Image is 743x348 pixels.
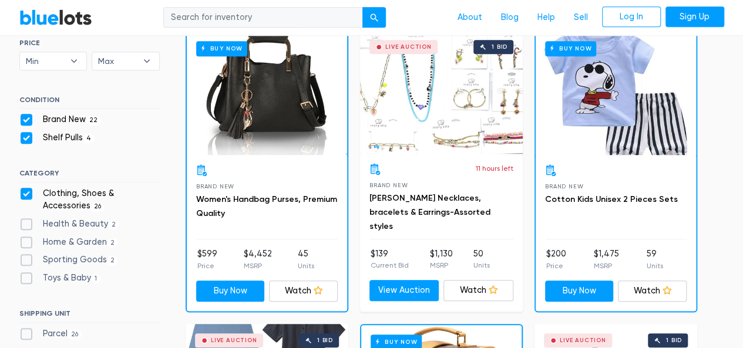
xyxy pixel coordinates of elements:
div: 1 bid [666,337,682,343]
p: Price [546,261,566,271]
div: 1 bid [492,44,507,50]
a: Live Auction 1 bid [360,31,523,154]
li: $1,130 [429,248,452,271]
span: Brand New [369,182,408,188]
li: $139 [371,248,409,271]
span: 2 [107,256,119,265]
p: MSRP [594,261,619,271]
span: 22 [86,116,102,125]
p: Units [473,260,490,271]
a: Watch [443,280,513,301]
li: $1,475 [594,248,619,271]
p: Price [197,261,217,271]
span: 26 [90,202,105,212]
a: Watch [269,281,338,302]
h6: SHIPPING UNIT [19,309,160,322]
span: 26 [68,330,82,339]
li: $599 [197,248,217,271]
div: Live Auction [211,337,257,343]
a: BlueLots [19,9,92,26]
a: Blog [492,6,528,29]
p: Units [298,261,314,271]
label: Toys & Baby [19,272,101,285]
a: Buy Now [545,281,614,302]
span: 4 [83,134,95,143]
input: Search for inventory [163,7,363,28]
div: Live Auction [560,337,606,343]
a: About [448,6,492,29]
li: 59 [647,248,663,271]
label: Parcel [19,327,82,340]
li: 45 [298,248,314,271]
li: $200 [546,248,566,271]
span: 2 [108,220,120,229]
a: Log In [602,6,661,28]
a: Buy Now [187,32,347,155]
h6: Buy Now [545,41,596,56]
span: Min [26,52,65,70]
span: Max [98,52,137,70]
label: Brand New [19,113,102,126]
a: Sign Up [665,6,724,28]
span: 1 [91,274,101,283]
a: Cotton Kids Unisex 2 Pieces Sets [545,194,678,204]
b: ▾ [62,52,86,70]
h6: CATEGORY [19,169,160,182]
h6: Buy Now [196,41,247,56]
label: Health & Beauty [19,218,120,231]
h6: CONDITION [19,96,160,109]
p: 11 hours left [476,163,513,174]
label: Sporting Goods [19,254,119,266]
p: Units [647,261,663,271]
div: Live Auction [385,44,432,50]
span: Brand New [545,183,583,190]
b: ▾ [135,52,159,70]
a: [PERSON_NAME] Necklaces, bracelets & Earrings-Assorted styles [369,193,490,231]
a: Buy Now [196,281,265,302]
a: Sell [564,6,597,29]
a: Women's Handbag Purses, Premium Quality [196,194,337,218]
a: Buy Now [536,32,696,155]
p: Current Bid [371,260,409,271]
div: 1 bid [317,337,333,343]
p: MSRP [243,261,271,271]
li: $4,452 [243,248,271,271]
p: MSRP [429,260,452,271]
h6: PRICE [19,39,160,47]
li: 50 [473,248,490,271]
label: Home & Garden [19,236,119,249]
span: Brand New [196,183,234,190]
span: 2 [107,238,119,248]
label: Shelf Pulls [19,131,95,144]
a: Help [528,6,564,29]
a: Watch [618,281,687,302]
a: View Auction [369,280,439,301]
label: Clothing, Shoes & Accessories [19,187,160,212]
